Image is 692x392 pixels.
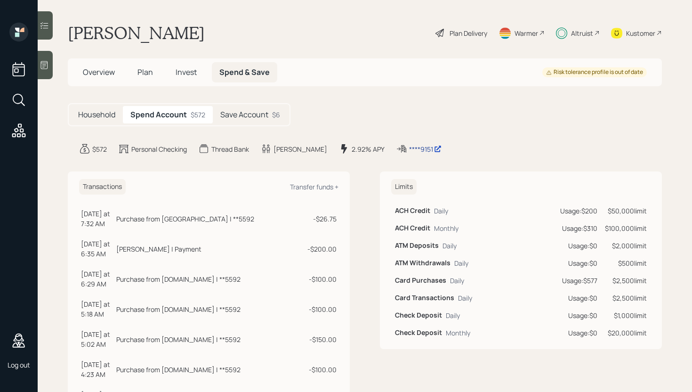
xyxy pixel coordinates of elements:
div: Thread Bank [211,144,249,154]
div: Usage: $0 [560,258,597,268]
div: Daily [454,258,468,268]
span: Invest [176,67,197,77]
div: Daily [443,241,457,251]
div: - $100.00 [303,365,337,375]
div: $50,000 limit [605,206,647,216]
h6: Card Transactions [395,294,454,302]
h6: Transactions [79,179,126,195]
h5: Household [78,110,115,119]
div: Purchase from [DOMAIN_NAME] | **5592 [116,304,241,314]
h6: Check Deposit [395,311,442,319]
span: Plan [137,67,153,77]
div: Daily [446,310,460,320]
div: Plan Delivery [450,28,487,38]
div: Monthly [434,223,459,233]
div: Usage: $200 [560,206,597,216]
span: Overview [83,67,115,77]
div: [DATE] at 5:02 AM [81,329,113,349]
div: Usage: $577 [560,276,597,286]
h5: Save Account [220,110,268,119]
div: [DATE] at 5:18 AM [81,299,113,319]
h6: ATM Withdrawals [395,259,451,267]
div: $572 [92,144,107,154]
div: - $200.00 [303,244,337,254]
h5: Spend Account [130,110,187,119]
div: Personal Checking [131,144,187,154]
div: Transfer funds + [290,182,338,191]
div: Usage: $310 [560,223,597,233]
div: Usage: $0 [560,293,597,303]
div: [PERSON_NAME] [274,144,327,154]
h6: ATM Deposits [395,242,439,250]
h6: ACH Credit [395,207,430,215]
div: $20,000 limit [605,328,647,338]
div: - $100.00 [303,304,337,314]
div: - $100.00 [303,274,337,284]
div: Usage: $0 [560,241,597,251]
div: - $150.00 [303,335,337,344]
span: Spend & Save [219,67,270,77]
h1: [PERSON_NAME] [68,23,205,43]
div: $6 [272,110,280,120]
h6: ACH Credit [395,224,430,232]
div: $2,500 limit [605,293,647,303]
div: Daily [434,206,448,216]
div: [PERSON_NAME] | Payment [116,244,201,254]
div: Purchase from [DOMAIN_NAME] | **5592 [116,274,241,284]
h6: Limits [391,179,417,195]
h6: Check Deposit [395,329,442,337]
div: [DATE] at 6:35 AM [81,239,113,259]
div: Risk tolerance profile is out of date [546,68,643,76]
div: Kustomer [626,28,655,38]
div: Purchase from [DOMAIN_NAME] | **5592 [116,365,241,375]
div: Warmer [515,28,538,38]
div: Log out [8,360,30,369]
h6: Card Purchases [395,277,446,285]
div: $500 limit [605,258,647,268]
div: - $26.75 [303,214,337,224]
div: Monthly [446,328,470,338]
div: Purchase from [DOMAIN_NAME] | **5592 [116,335,241,344]
div: Daily [450,276,464,286]
div: Usage: $0 [560,328,597,338]
div: [DATE] at 6:29 AM [81,269,113,289]
div: Purchase from [GEOGRAPHIC_DATA] | **5592 [116,214,254,224]
div: 2.92% APY [352,144,385,154]
div: $1,000 limit [605,310,647,320]
div: $2,500 limit [605,276,647,286]
div: $572 [191,110,205,120]
div: Usage: $0 [560,310,597,320]
div: $2,000 limit [605,241,647,251]
div: Daily [458,293,472,303]
div: [DATE] at 4:23 AM [81,359,113,379]
div: [DATE] at 7:32 AM [81,209,113,229]
div: $100,000 limit [605,223,647,233]
div: Altruist [571,28,593,38]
